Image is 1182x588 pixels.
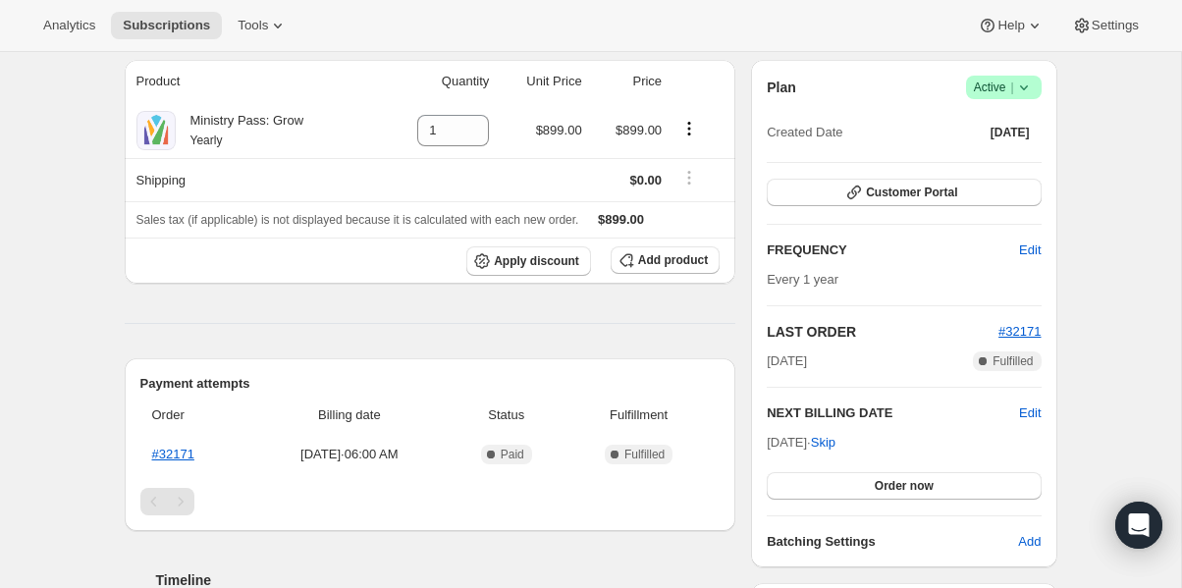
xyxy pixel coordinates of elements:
span: Help [997,18,1024,33]
button: #32171 [998,322,1041,342]
span: $899.00 [598,212,644,227]
th: Order [140,394,250,437]
span: Paid [501,447,524,462]
span: $899.00 [536,123,582,137]
button: Shipping actions [673,167,705,188]
span: Edit [1019,241,1041,260]
span: Sales tax (if applicable) is not displayed because it is calculated with each new order. [136,213,579,227]
button: Customer Portal [767,179,1041,206]
span: | [1010,80,1013,95]
button: Add [1006,526,1052,558]
span: Billing date [255,405,443,425]
span: Add [1018,532,1041,552]
a: #32171 [152,447,194,461]
span: Created Date [767,123,842,142]
th: Shipping [125,158,380,201]
button: [DATE] [979,119,1042,146]
button: Product actions [673,118,705,139]
button: Skip [799,427,847,458]
span: [DATE] · [767,435,835,450]
span: [DATE] · 06:00 AM [255,445,443,464]
span: Tools [238,18,268,33]
span: Every 1 year [767,272,838,287]
button: Apply discount [466,246,591,276]
small: Yearly [190,134,223,147]
nav: Pagination [140,488,721,515]
span: Status [455,405,558,425]
button: Tools [226,12,299,39]
img: product img [136,111,176,150]
span: [DATE] [991,125,1030,140]
button: Analytics [31,12,107,39]
button: Subscriptions [111,12,222,39]
span: Subscriptions [123,18,210,33]
th: Quantity [380,60,495,103]
div: Ministry Pass: Grow [176,111,304,150]
div: Open Intercom Messenger [1115,502,1162,549]
th: Unit Price [495,60,587,103]
a: #32171 [998,324,1041,339]
span: Fulfilled [624,447,665,462]
span: Order now [875,478,934,494]
button: Settings [1060,12,1151,39]
button: Edit [1019,403,1041,423]
th: Price [588,60,668,103]
button: Add product [611,246,720,274]
h2: Payment attempts [140,374,721,394]
th: Product [125,60,380,103]
span: Fulfilled [993,353,1033,369]
span: Analytics [43,18,95,33]
h2: FREQUENCY [767,241,1019,260]
span: Apply discount [494,253,579,269]
h2: LAST ORDER [767,322,998,342]
span: Add product [638,252,708,268]
h2: NEXT BILLING DATE [767,403,1019,423]
h6: Batching Settings [767,532,1018,552]
span: Fulfillment [569,405,708,425]
button: Order now [767,472,1041,500]
span: Active [974,78,1034,97]
h2: Plan [767,78,796,97]
span: Customer Portal [866,185,957,200]
span: $899.00 [616,123,662,137]
span: [DATE] [767,351,807,371]
button: Help [966,12,1055,39]
span: $0.00 [630,173,663,187]
span: Skip [811,433,835,453]
span: Settings [1092,18,1139,33]
button: Edit [1007,235,1052,266]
